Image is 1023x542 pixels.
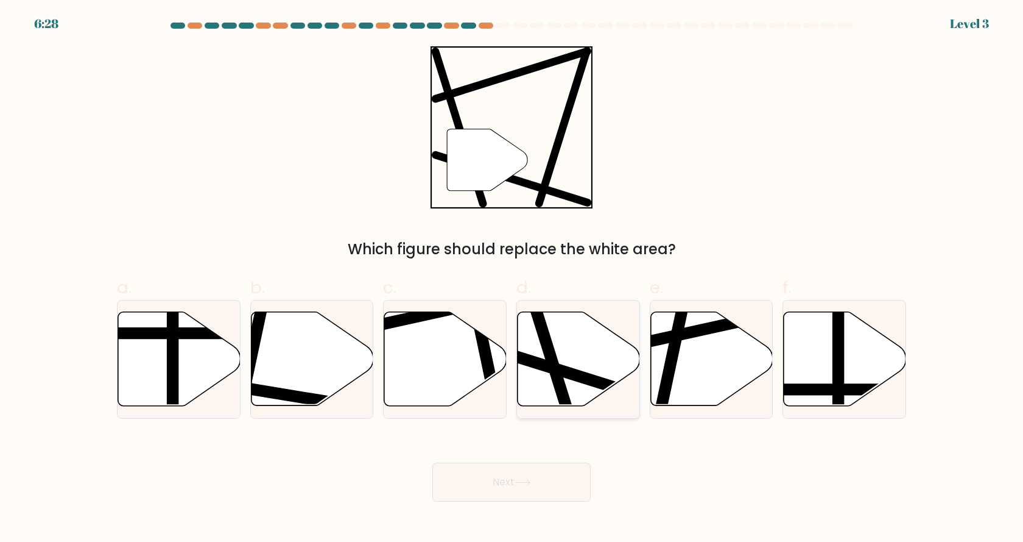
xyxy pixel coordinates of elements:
[117,276,132,299] span: a.
[250,276,265,299] span: b.
[447,129,527,191] g: "
[650,276,663,299] span: e.
[432,463,591,502] button: Next
[34,15,58,33] div: 6:28
[124,238,899,260] div: Which figure should replace the white area?
[782,276,791,299] span: f.
[516,276,531,299] span: d.
[950,15,989,33] div: Level 3
[383,276,396,299] span: c.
